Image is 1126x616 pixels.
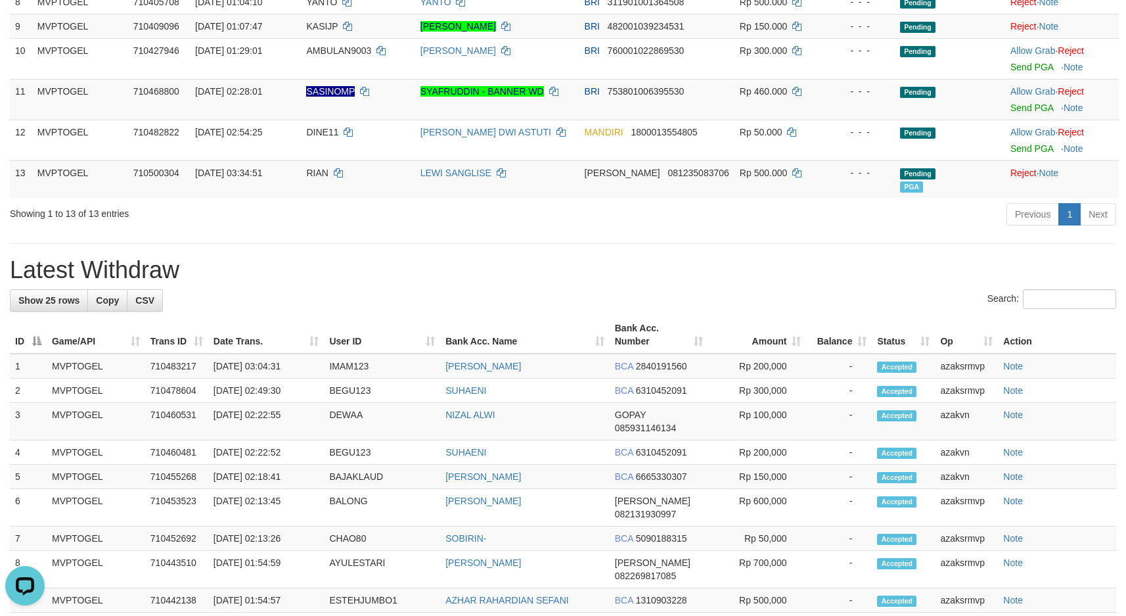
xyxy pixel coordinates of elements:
td: 9 [10,14,32,38]
span: Copy 6310452091 to clipboard [636,447,687,458]
td: MVPTOGEL [32,38,128,79]
span: GOPAY [615,410,646,420]
span: Copy 760001022869530 to clipboard [608,45,685,56]
th: Game/API: activate to sort column ascending [47,316,145,354]
a: SUHAENI [445,385,486,396]
span: Accepted [877,386,916,397]
span: Copy 082131930997 to clipboard [615,509,676,519]
th: User ID: activate to sort column ascending [324,316,440,354]
td: - [806,527,872,551]
td: 3 [10,403,47,440]
td: MVPTOGEL [32,120,128,160]
td: - [806,588,872,613]
td: [DATE] 02:22:52 [208,440,325,465]
span: Copy 482001039234531 to clipboard [608,21,685,32]
span: 710482822 [133,127,179,137]
a: AZHAR RAHARDIAN SEFANI [445,595,568,605]
span: Accepted [877,448,916,459]
button: Open LiveChat chat widget [5,5,45,45]
a: Previous [1006,203,1059,225]
div: - - - [835,44,889,57]
th: Bank Acc. Name: activate to sort column ascending [440,316,610,354]
a: [PERSON_NAME] [445,557,521,568]
span: Pending [900,22,935,33]
td: Rp 150,000 [708,465,807,489]
td: - [806,403,872,440]
th: Op: activate to sort column ascending [935,316,998,354]
th: Trans ID: activate to sort column ascending [145,316,208,354]
span: BRI [585,45,600,56]
span: Copy 085931146134 to clipboard [615,423,676,433]
td: [DATE] 02:18:41 [208,465,325,489]
div: - - - [835,20,889,33]
td: MVPTOGEL [32,79,128,120]
td: [DATE] 02:13:45 [208,489,325,527]
td: 11 [10,79,32,120]
span: Pending [900,87,935,98]
td: [DATE] 02:13:26 [208,527,325,551]
td: 8 [10,551,47,588]
span: Copy 082269817085 to clipboard [615,571,676,581]
span: [PERSON_NAME] [615,557,690,568]
td: Rp 200,000 [708,440,807,465]
a: Note [1003,385,1023,396]
span: Rp 50.000 [740,127,782,137]
td: [DATE] 02:22:55 [208,403,325,440]
td: 6 [10,489,47,527]
td: MVPTOGEL [47,440,145,465]
span: Accepted [877,472,916,483]
span: Accepted [877,362,916,373]
span: Copy 1800013554805 to clipboard [631,127,697,137]
td: azakvn [935,403,998,440]
td: [DATE] 03:04:31 [208,354,325,379]
td: 710460531 [145,403,208,440]
td: azaksrmvp [935,527,998,551]
td: · [1005,120,1119,160]
a: Allow Grab [1010,127,1055,137]
td: azaksrmvp [935,489,998,527]
span: Copy 1310903228 to clipboard [636,595,687,605]
a: Note [1039,168,1059,178]
a: Allow Grab [1010,86,1055,97]
span: [DATE] 02:54:25 [195,127,262,137]
span: Rp 150.000 [740,21,787,32]
span: KASIJP [306,21,338,32]
a: [PERSON_NAME] [420,21,496,32]
td: azaksrmvp [935,588,998,613]
td: CHAO80 [324,527,440,551]
a: Reject [1010,21,1037,32]
a: Send PGA [1010,103,1053,113]
a: SOBIRIN- [445,533,486,544]
label: Search: [987,289,1116,309]
a: Note [1003,410,1023,420]
td: 13 [10,160,32,198]
span: · [1010,86,1058,97]
td: azaksrmvp [935,354,998,379]
a: Reject [1058,127,1084,137]
td: IMAM123 [324,354,440,379]
td: 710452692 [145,527,208,551]
span: Copy 6310452091 to clipboard [636,385,687,396]
td: 7 [10,527,47,551]
span: Marked by azaksrmvp [900,181,923,193]
span: Accepted [877,496,916,508]
a: Next [1080,203,1116,225]
td: Rp 700,000 [708,551,807,588]
td: BAJAKLAUD [324,465,440,489]
span: Rp 500.000 [740,168,787,178]
span: BRI [585,86,600,97]
span: [DATE] 01:07:47 [195,21,262,32]
td: [DATE] 02:49:30 [208,379,325,403]
td: Rp 600,000 [708,489,807,527]
th: Amount: activate to sort column ascending [708,316,807,354]
span: AMBULAN9003 [306,45,371,56]
span: 710468800 [133,86,179,97]
input: Search: [1023,289,1116,309]
th: Status: activate to sort column ascending [872,316,935,354]
a: Note [1003,471,1023,482]
td: 710478604 [145,379,208,403]
td: 710443510 [145,551,208,588]
td: ESTEHJUMBO1 [324,588,440,613]
td: - [806,465,872,489]
span: [PERSON_NAME] [615,496,690,506]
